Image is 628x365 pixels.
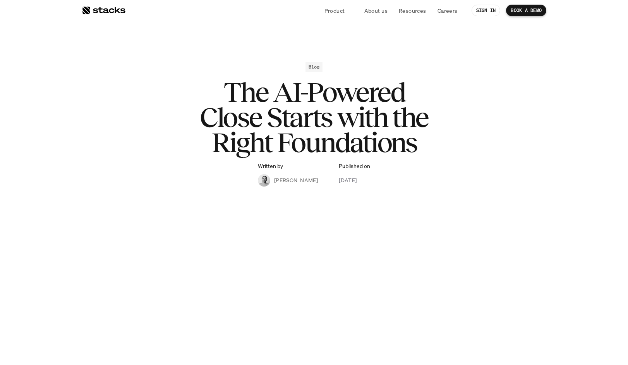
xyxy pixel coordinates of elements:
[438,7,458,15] p: Careers
[360,3,392,17] a: About us
[364,7,388,15] p: About us
[324,7,345,15] p: Product
[309,64,320,70] h2: Blog
[394,3,431,17] a: Resources
[258,163,283,170] p: Written by
[506,5,546,16] a: BOOK A DEMO
[476,8,496,13] p: SIGN IN
[274,176,318,184] p: [PERSON_NAME]
[511,8,542,13] p: BOOK A DEMO
[339,176,357,184] p: [DATE]
[339,163,370,170] p: Published on
[433,3,462,17] a: Careers
[159,80,469,155] h1: The AI-Powered Close Starts with the Right Foundations
[472,5,501,16] a: SIGN IN
[399,7,426,15] p: Resources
